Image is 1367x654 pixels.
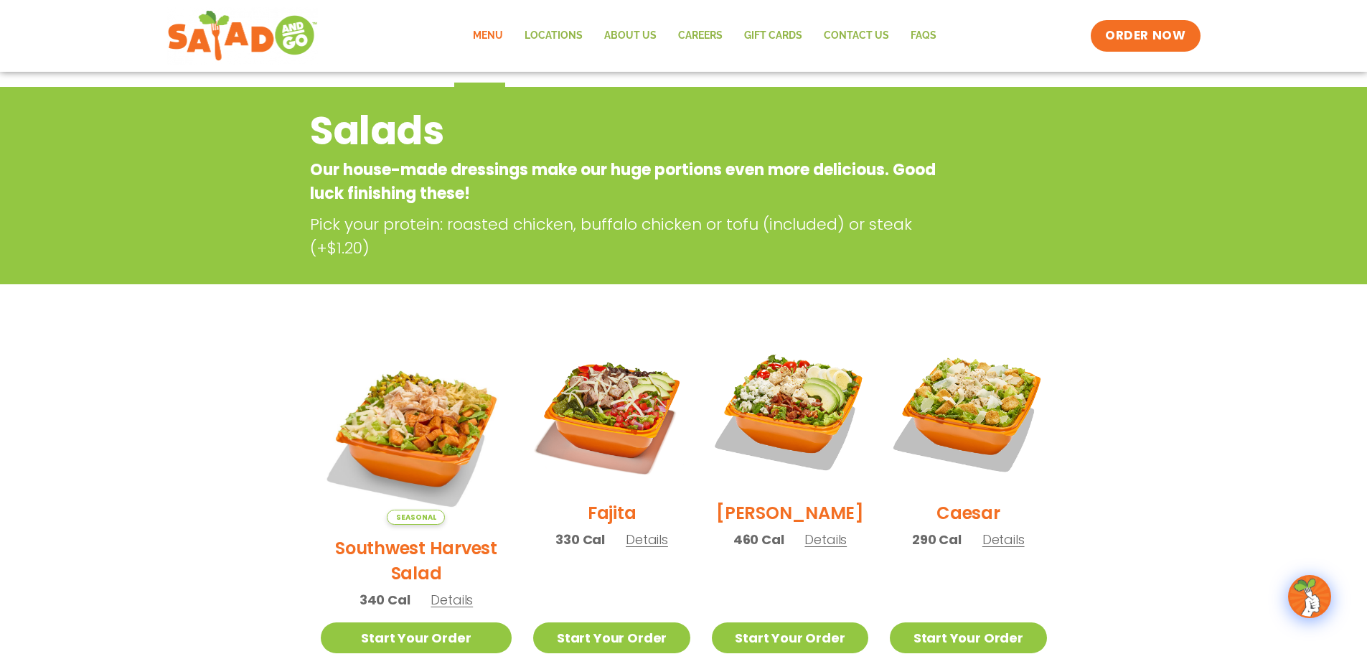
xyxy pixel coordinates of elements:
[716,500,864,525] h2: [PERSON_NAME]
[533,333,690,490] img: Product photo for Fajita Salad
[533,622,690,653] a: Start Your Order
[804,531,847,548] span: Details
[733,530,784,549] span: 460 Cal
[890,622,1046,653] a: Start Your Order
[982,531,1025,548] span: Details
[936,500,1000,525] h2: Caesar
[900,19,947,52] a: FAQs
[360,590,410,609] span: 340 Cal
[1091,20,1200,52] a: ORDER NOW
[1105,27,1185,45] span: ORDER NOW
[588,500,636,525] h2: Fajita
[167,7,319,65] img: new-SAG-logo-768×292
[667,19,733,52] a: Careers
[712,333,868,490] img: Product photo for Cobb Salad
[310,212,949,260] p: Pick your protein: roasted chicken, buffalo chicken or tofu (included) or steak (+$1.20)
[387,510,445,525] span: Seasonal
[1290,576,1330,617] img: wpChatIcon
[514,19,593,52] a: Locations
[462,19,514,52] a: Menu
[555,530,605,549] span: 330 Cal
[431,591,473,609] span: Details
[733,19,813,52] a: GIFT CARDS
[310,158,942,205] p: Our house-made dressings make our huge portions even more delicious. Good luck finishing these!
[593,19,667,52] a: About Us
[912,530,962,549] span: 290 Cal
[321,622,512,653] a: Start Your Order
[321,333,512,525] img: Product photo for Southwest Harvest Salad
[890,333,1046,490] img: Product photo for Caesar Salad
[310,102,942,160] h2: Salads
[321,536,512,586] h2: Southwest Harvest Salad
[813,19,900,52] a: Contact Us
[626,531,668,548] span: Details
[462,19,947,52] nav: Menu
[712,622,868,653] a: Start Your Order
